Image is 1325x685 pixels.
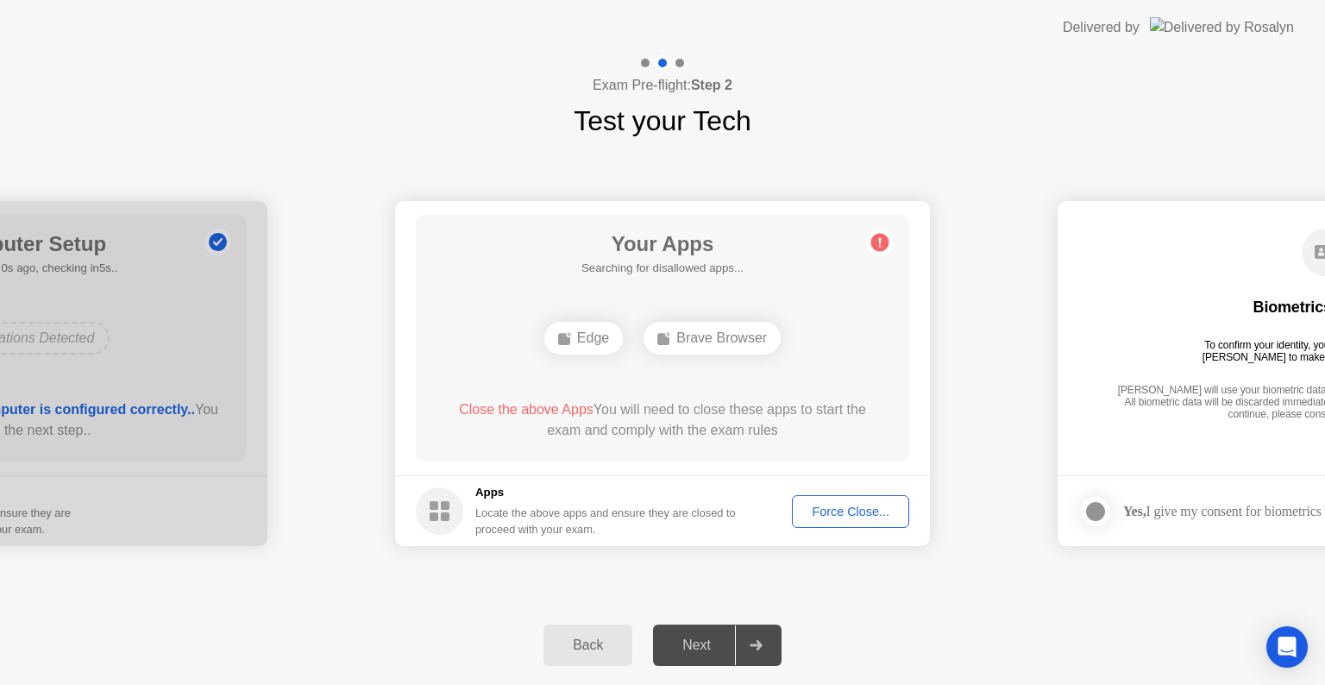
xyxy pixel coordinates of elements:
[581,260,744,277] h5: Searching for disallowed apps...
[574,100,751,141] h1: Test your Tech
[441,399,885,441] div: You will need to close these apps to start the exam and comply with the exam rules
[544,322,623,355] div: Edge
[691,78,732,92] b: Step 2
[644,322,781,355] div: Brave Browser
[1063,17,1140,38] div: Delivered by
[1123,504,1146,518] strong: Yes,
[593,75,732,96] h4: Exam Pre-flight:
[475,484,737,501] h5: Apps
[1150,17,1294,37] img: Delivered by Rosalyn
[581,229,744,260] h1: Your Apps
[658,638,735,653] div: Next
[459,402,593,417] span: Close the above Apps
[543,625,632,666] button: Back
[549,638,627,653] div: Back
[792,495,909,528] button: Force Close...
[1266,626,1308,668] div: Open Intercom Messenger
[798,505,903,518] div: Force Close...
[475,505,737,537] div: Locate the above apps and ensure they are closed to proceed with your exam.
[653,625,782,666] button: Next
